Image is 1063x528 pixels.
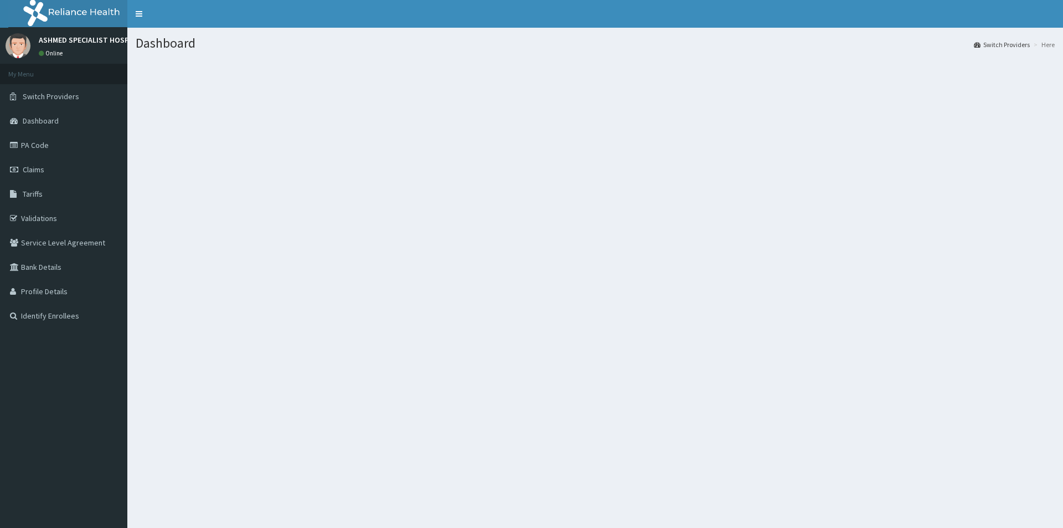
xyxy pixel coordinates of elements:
[39,49,65,57] a: Online
[23,165,44,175] span: Claims
[136,36,1055,50] h1: Dashboard
[23,189,43,199] span: Tariffs
[1031,40,1055,49] li: Here
[974,40,1030,49] a: Switch Providers
[23,91,79,101] span: Switch Providers
[6,33,30,58] img: User Image
[23,116,59,126] span: Dashboard
[39,36,144,44] p: ASHMED SPECIALIST HOSPITAL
